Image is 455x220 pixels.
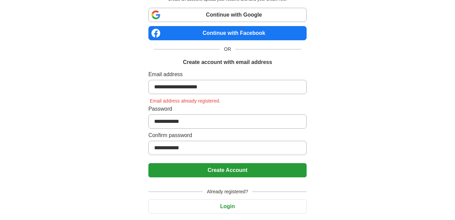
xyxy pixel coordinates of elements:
[148,26,307,40] a: Continue with Facebook
[148,8,307,22] a: Continue with Google
[148,98,222,104] span: Email address already registered.
[203,188,252,195] span: Already registered?
[220,46,235,53] span: OR
[148,199,307,214] button: Login
[148,163,307,177] button: Create Account
[148,131,307,139] label: Confirm password
[148,203,307,209] a: Login
[183,58,272,66] h1: Create account with email address
[148,105,307,113] label: Password
[148,70,307,79] label: Email address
